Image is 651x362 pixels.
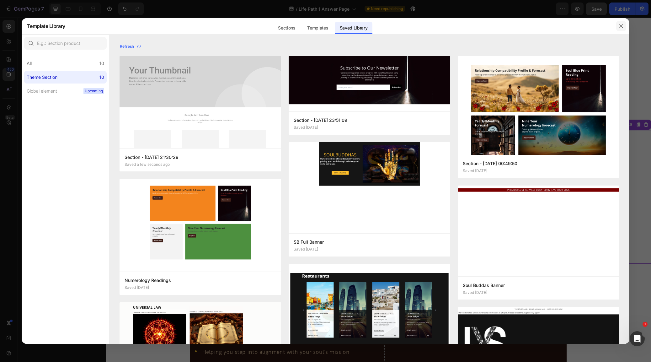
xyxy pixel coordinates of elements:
[458,186,619,277] img: -a-gempagesversionv7shop-id515935069974562043theme-section-id571111686149243776.jpg
[27,73,57,81] div: Theme Section
[84,5,268,75] div: Overlay
[323,70,415,88] button: <p>EXPRESSION NUMBER</p>
[99,60,104,67] div: 10
[463,169,487,173] p: Saved [DATE]
[144,208,201,216] p: SOUL URGE NUMBER
[99,73,104,81] div: 10
[294,125,318,130] p: Saved [DATE]
[277,138,461,208] div: Overlay
[335,22,373,34] div: Saved Library
[125,162,170,167] p: Saved a few seconds ago
[294,116,445,124] p: Section - [DATE] 23:51:09
[84,138,268,208] div: Background Image
[120,42,142,51] button: Refresh
[24,37,107,50] input: E.g.: Section product
[84,5,268,75] div: Background Image
[130,203,222,221] button: <p>SOUL URGE NUMBER</p>
[144,208,201,216] div: Rich Text Editor. Editing area: main
[125,154,276,161] p: Section - [DATE] 21:30:29
[277,138,461,208] div: Background Image
[458,56,619,179] img: -a-gempagesversionv7shop-id515935069974562043theme-section-id580882571139744681.jpg
[120,44,141,49] div: Refresh
[90,255,208,291] span: numerology readings
[294,238,445,246] p: SB Full Banner
[163,37,197,42] div: Drop element here
[146,75,199,83] p: LIFE PATH NUMBER
[84,138,268,208] div: Overlay
[323,203,415,221] button: <p>KARMIC DEBT NUMBER</p>
[356,170,390,176] div: Drop element here
[97,317,218,324] span: Unlock the deeper layers of your soul’s journey
[463,160,614,167] p: Section - [DATE] 00:49:50
[27,87,57,95] div: Global element
[289,56,450,111] img: -a-gempagesversionv7shop-id515935069974562043theme-section-id581311530662888019.jpg
[643,322,648,327] span: 1
[478,104,528,110] div: Section - [DATE] 21:30:29
[273,22,300,34] div: Sections
[83,88,104,94] span: Upcoming
[463,282,614,289] p: Soul Buddas Banner
[120,56,281,149] img: Placeholder.png
[125,277,276,284] p: Numerology Readings
[125,285,149,290] p: Saved [DATE]
[294,247,318,251] p: Saved [DATE]
[163,170,197,176] div: Drop element here
[356,37,390,42] div: Drop element here
[27,60,32,67] div: All
[277,5,461,75] div: Background Image
[359,323,392,328] div: Drop element here
[463,290,487,295] p: Saved [DATE]
[630,331,645,346] iframe: Intercom live chat
[289,142,450,233] img: -a-gempagesversionv7shop-id515935069974562043theme-section-id571112181832090439.jpg
[120,179,281,271] img: -a-gempagesversionv7shop-id515935069974562043theme-section-id571138482735416135.jpg
[334,208,397,216] p: KARMIC DEBT NUMBER
[302,22,333,34] div: Templates
[130,70,222,88] button: <p>LIFE PATH NUMBER</p>
[90,296,275,308] p: Detailed Forecasts & Reports
[27,18,65,34] h2: Template Library
[97,331,244,338] span: Helping you step into alignment with your soul’s mission
[277,5,461,75] div: Overlay
[335,75,396,83] p: EXPRESSION NUMBER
